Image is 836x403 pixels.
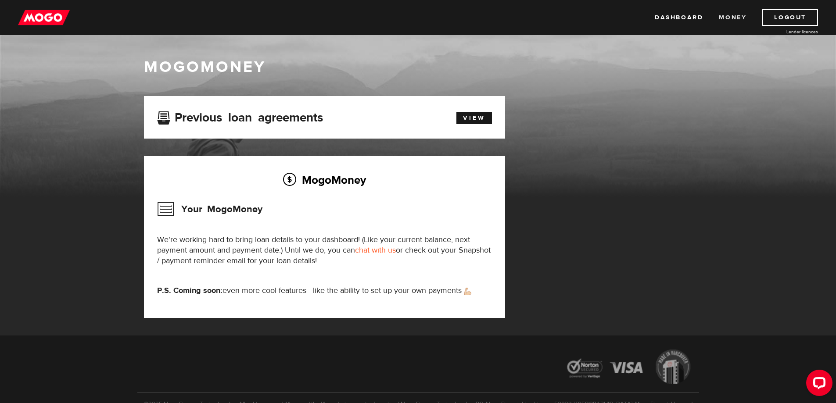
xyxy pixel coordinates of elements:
[157,285,492,296] p: even more cool features—like the ability to set up your own payments
[355,245,396,255] a: chat with us
[456,112,492,124] a: View
[752,29,818,35] a: Lender licences
[719,9,746,26] a: Money
[18,9,70,26] img: mogo_logo-11ee424be714fa7cbb0f0f49df9e16ec.png
[655,9,703,26] a: Dashboard
[157,198,262,221] h3: Your MogoMoney
[157,285,222,296] strong: P.S. Coming soon:
[559,343,699,392] img: legal-icons-92a2ffecb4d32d839781d1b4e4802d7b.png
[157,171,492,189] h2: MogoMoney
[157,235,492,266] p: We're working hard to bring loan details to your dashboard! (Like your current balance, next paym...
[762,9,818,26] a: Logout
[464,288,471,295] img: strong arm emoji
[157,111,323,122] h3: Previous loan agreements
[799,366,836,403] iframe: LiveChat chat widget
[144,58,692,76] h1: MogoMoney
